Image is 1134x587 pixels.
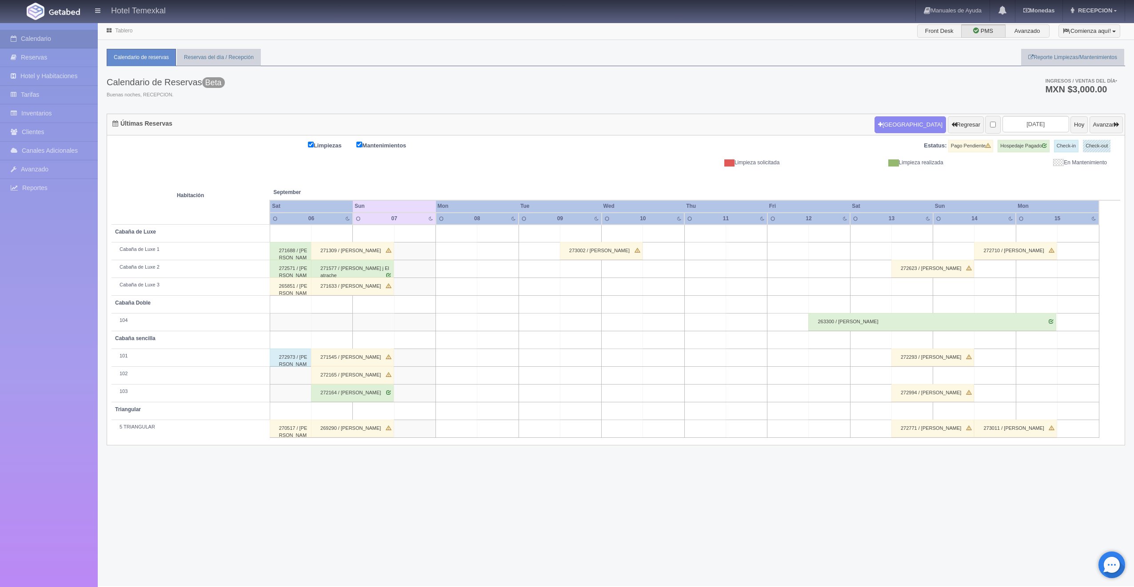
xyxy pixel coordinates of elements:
[27,3,44,20] img: Getabed
[270,278,311,295] div: 265851 / [PERSON_NAME]
[356,140,419,150] label: Mantenimientos
[1076,7,1112,14] span: RECEPCION
[560,242,643,260] div: 273002 / [PERSON_NAME]
[786,159,950,167] div: Limpieza realizada
[796,215,822,222] div: 12
[464,215,490,222] div: 08
[891,384,974,402] div: 272994 / [PERSON_NAME]
[924,142,946,150] label: Estatus:
[1083,140,1110,152] label: Check-out
[767,200,850,212] th: Fri
[547,215,573,222] div: 09
[974,242,1057,260] div: 272710 / [PERSON_NAME]
[850,200,933,212] th: Sat
[115,264,266,271] div: Cabaña de Luxe 2
[519,200,602,212] th: Tue
[602,200,685,212] th: Wed
[115,246,266,253] div: Cabaña de Luxe 1
[356,142,362,147] input: Mantenimientos
[49,8,80,15] img: Getabed
[107,91,225,99] span: Buenas noches, RECEPCION.
[891,260,974,278] div: 272623 / [PERSON_NAME]
[1058,24,1120,38] button: ¡Comienza aquí!
[115,282,266,289] div: Cabaña de Luxe 3
[308,142,314,147] input: Limpiezas
[311,366,394,384] div: 272165 / [PERSON_NAME]
[1070,116,1088,133] button: Hoy
[1090,116,1123,133] button: Avanzar
[115,406,141,412] b: Triangular
[1016,200,1099,212] th: Mon
[381,215,407,222] div: 07
[115,229,156,235] b: Cabaña de Luxe
[1045,78,1117,83] span: Ingresos / Ventas del día
[684,200,767,212] th: Thu
[115,28,132,34] a: Tablero
[950,159,1114,167] div: En Mantenimiento
[1044,215,1070,222] div: 15
[353,200,436,212] th: Sun
[962,215,988,222] div: 14
[1054,140,1078,152] label: Check-in
[1005,24,1050,38] label: Avanzado
[270,260,311,278] div: 272571 / [PERSON_NAME]
[111,4,166,16] h4: Hotel Temexkal
[177,49,261,66] a: Reservas del día / Recepción
[1021,49,1124,66] a: Reporte Limpiezas/Mantenimientos
[298,215,324,222] div: 06
[436,200,519,212] th: Mon
[1045,85,1117,94] h3: MXN $3,000.00
[891,420,974,437] div: 272771 / [PERSON_NAME]
[917,24,962,38] label: Front Desk
[948,116,984,133] button: Regresar
[961,24,1006,38] label: PMS
[270,200,353,212] th: Sat
[115,353,266,360] div: 101
[177,192,204,198] strong: Habitación
[107,49,176,66] a: Calendario de reservas
[974,420,1057,437] div: 273011 / [PERSON_NAME]
[112,120,172,127] h4: Últimas Reservas
[273,189,432,196] span: September
[630,215,656,222] div: 10
[115,300,151,306] b: Cabaña Doble
[311,420,394,437] div: 269290 / [PERSON_NAME]
[311,260,394,278] div: 271577 / [PERSON_NAME] j El atrache
[270,242,311,260] div: 271688 / [PERSON_NAME]
[115,370,266,377] div: 102
[808,313,1056,331] div: 263300 / [PERSON_NAME]
[202,77,225,88] span: Beta
[948,140,993,152] label: Pago Pendiente
[115,388,266,395] div: 103
[311,384,394,402] div: 272164 / [PERSON_NAME]
[115,317,266,324] div: 104
[713,215,739,222] div: 11
[311,278,394,295] div: 271633 / [PERSON_NAME]
[311,349,394,366] div: 271545 / [PERSON_NAME]
[878,215,905,222] div: 13
[308,140,355,150] label: Limpiezas
[270,420,311,437] div: 270517 / [PERSON_NAME]
[115,335,156,341] b: Cabaña sencilla
[115,424,266,431] div: 5 TRIANGULAR
[1023,7,1054,14] b: Monedas
[311,242,394,260] div: 271309 / [PERSON_NAME]
[891,349,974,366] div: 272293 / [PERSON_NAME]
[107,77,225,87] h3: Calendario de Reservas
[270,349,311,366] div: 272973 / [PERSON_NAME]
[623,159,786,167] div: Limpieza solicitada
[998,140,1050,152] label: Hospedaje Pagado
[874,116,946,133] button: [GEOGRAPHIC_DATA]
[933,200,1016,212] th: Sun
